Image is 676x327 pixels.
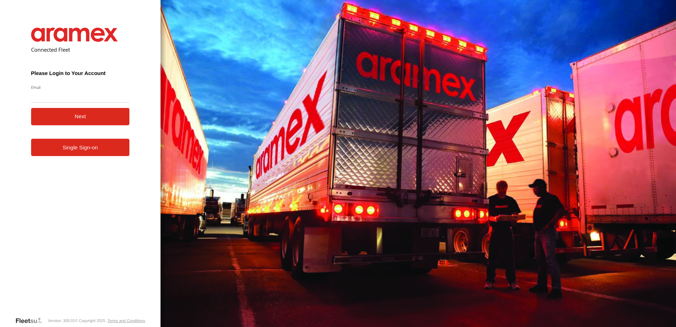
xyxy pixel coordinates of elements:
[31,70,130,76] h3: Please Login to Your Account
[31,46,130,53] h2: Connected Fleet
[31,28,118,42] img: Aramex
[31,85,130,90] label: Email
[107,319,145,323] a: Terms and Conditions
[15,317,48,324] a: Visit our Website
[48,319,75,323] div: Version: 308.01
[75,319,145,323] div: © Copyright 2025 -
[31,139,130,156] a: Single Sign-on
[31,108,130,125] button: Next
